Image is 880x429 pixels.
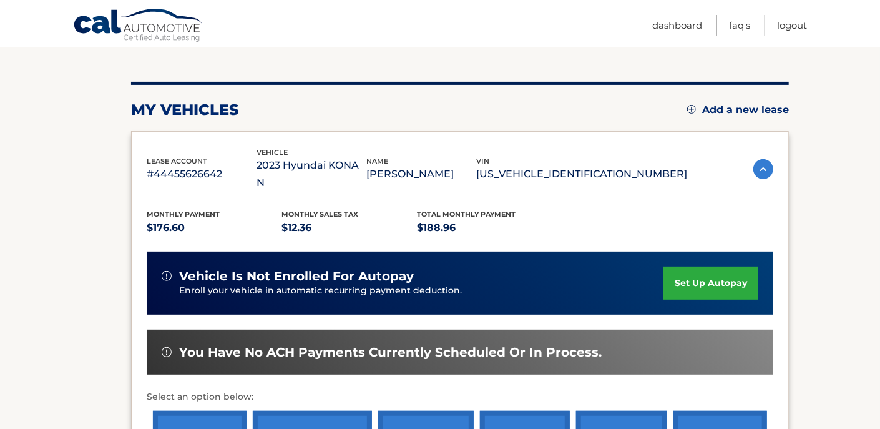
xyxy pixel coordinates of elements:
[257,157,366,192] p: 2023 Hyundai KONA N
[476,165,687,183] p: [US_VEHICLE_IDENTIFICATION_NUMBER]
[687,105,696,114] img: add.svg
[147,165,257,183] p: #44455626642
[652,15,702,36] a: Dashboard
[417,219,552,237] p: $188.96
[257,148,288,157] span: vehicle
[476,157,489,165] span: vin
[147,210,220,219] span: Monthly Payment
[753,159,773,179] img: accordion-active.svg
[777,15,807,36] a: Logout
[162,271,172,281] img: alert-white.svg
[147,157,207,165] span: lease account
[179,345,602,360] span: You have no ACH payments currently scheduled or in process.
[162,347,172,357] img: alert-white.svg
[366,165,476,183] p: [PERSON_NAME]
[147,390,773,405] p: Select an option below:
[179,269,414,284] span: vehicle is not enrolled for autopay
[663,267,758,300] a: set up autopay
[417,210,516,219] span: Total Monthly Payment
[147,219,282,237] p: $176.60
[366,157,388,165] span: name
[179,284,663,298] p: Enroll your vehicle in automatic recurring payment deduction.
[73,8,204,44] a: Cal Automotive
[687,104,789,116] a: Add a new lease
[282,210,359,219] span: Monthly sales Tax
[282,219,418,237] p: $12.36
[131,101,239,119] h2: my vehicles
[729,15,750,36] a: FAQ's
